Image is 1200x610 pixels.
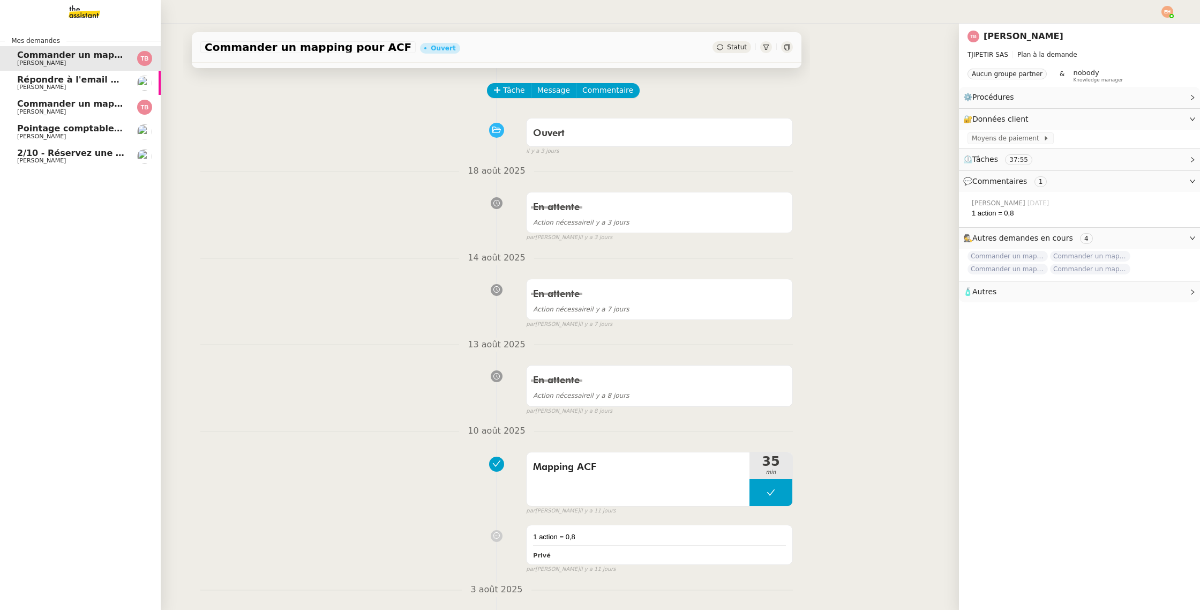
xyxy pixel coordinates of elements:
[967,251,1048,262] span: Commander un mapping pour Afigec
[526,233,612,242] small: [PERSON_NAME]
[959,149,1200,170] div: ⏲️Tâches 37:55
[526,407,535,416] span: par
[459,251,534,265] span: 14 août 2025
[459,424,534,438] span: 10 août 2025
[17,123,172,133] span: Pointage comptable - août 2025
[1073,77,1123,83] span: Knowledge manager
[727,43,747,51] span: Statut
[526,320,535,329] span: par
[1073,69,1123,83] app-user-label: Knowledge manager
[1034,176,1047,187] nz-tag: 1
[17,84,66,91] span: [PERSON_NAME]
[526,565,616,574] small: [PERSON_NAME]
[17,99,194,109] span: Commander un mapping pour Afigec
[972,198,1027,208] span: [PERSON_NAME]
[972,287,996,296] span: Autres
[526,320,612,329] small: [PERSON_NAME]
[533,306,590,313] span: Action nécessaire
[533,459,743,475] span: Mapping ACF
[531,83,576,98] button: Message
[576,83,640,98] button: Commentaire
[17,157,66,164] span: [PERSON_NAME]
[137,76,152,91] img: users%2FtFhOaBya8rNVU5KG7br7ns1BCvi2%2Favatar%2Faa8c47da-ee6c-4101-9e7d-730f2e64f978
[967,264,1048,274] span: Commander un mapping pour [PERSON_NAME]
[17,133,66,140] span: [PERSON_NAME]
[1050,264,1130,274] span: Commander un mapping pour Fideliance
[963,234,1097,242] span: 🕵️
[963,177,1051,185] span: 💬
[526,407,612,416] small: [PERSON_NAME]
[137,124,152,139] img: users%2FABbKNE6cqURruDjcsiPjnOKQJp72%2Favatar%2F553dd27b-fe40-476d-bebb-74bc1599d59c
[137,100,152,115] img: svg
[580,507,616,516] span: il y a 11 jours
[959,228,1200,249] div: 🕵️Autres demandes en cours 4
[580,320,612,329] span: il y a 7 jours
[972,177,1027,185] span: Commentaires
[137,51,152,66] img: svg
[1050,251,1130,262] span: Commander un mapping pour Compta [GEOGRAPHIC_DATA]
[972,208,1191,219] div: 1 action = 0,8
[972,115,1029,123] span: Données client
[533,306,629,313] span: il y a 7 jours
[1080,233,1093,244] nz-tag: 4
[1027,198,1052,208] span: [DATE]
[487,83,531,98] button: Tâche
[972,155,998,163] span: Tâches
[17,75,243,85] span: Répondre à l'email pour l'utilisation de l'image
[749,468,792,477] span: min
[533,532,786,542] div: 1 action = 0,8
[1017,51,1077,58] span: Plan à la demande
[963,155,1041,163] span: ⏲️
[526,507,535,516] span: par
[959,171,1200,192] div: 💬Commentaires 1
[1073,69,1099,77] span: nobody
[533,289,580,299] span: En attente
[533,392,629,399] span: il y a 8 jours
[533,219,590,226] span: Action nécessaire
[963,91,1019,103] span: ⚙️
[526,147,559,156] span: il y a 3 jours
[959,109,1200,130] div: 🔐Données client
[1161,6,1173,18] img: svg
[533,376,580,385] span: En attente
[972,234,1073,242] span: Autres demandes en cours
[959,87,1200,108] div: ⚙️Procédures
[205,42,411,53] span: Commander un mapping pour ACF
[1005,154,1032,165] nz-tag: 37:55
[580,565,616,574] span: il y a 11 jours
[582,84,633,96] span: Commentaire
[580,407,612,416] span: il y a 8 jours
[533,392,590,399] span: Action nécessaire
[526,233,535,242] span: par
[533,219,629,226] span: il y a 3 jours
[967,31,979,42] img: svg
[959,281,1200,302] div: 🧴Autres
[462,583,531,597] span: 3 août 2025
[17,50,183,60] span: Commander un mapping pour ACF
[963,113,1033,125] span: 🔐
[17,108,66,115] span: [PERSON_NAME]
[972,133,1043,144] span: Moyens de paiement
[17,148,230,158] span: 2/10 - Réservez une chambre à l'hôtel Greet
[526,565,535,574] span: par
[503,84,525,96] span: Tâche
[5,35,66,46] span: Mes demandes
[967,51,1008,58] span: TJIPETIR SAS
[137,149,152,164] img: users%2F8F3ae0CdRNRxLT9M8DTLuFZT1wq1%2Favatar%2F8d3ba6ea-8103-41c2-84d4-2a4cca0cf040
[967,69,1047,79] nz-tag: Aucun groupe partner
[749,455,792,468] span: 35
[972,93,1014,101] span: Procédures
[963,287,996,296] span: 🧴
[526,507,616,516] small: [PERSON_NAME]
[431,45,455,51] div: Ouvert
[580,233,612,242] span: il y a 3 jours
[459,164,534,178] span: 18 août 2025
[533,129,565,138] span: Ouvert
[984,31,1063,41] a: [PERSON_NAME]
[533,552,550,559] b: Privé
[17,59,66,66] span: [PERSON_NAME]
[1060,69,1064,83] span: &
[533,203,580,212] span: En attente
[537,84,570,96] span: Message
[459,338,534,352] span: 13 août 2025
